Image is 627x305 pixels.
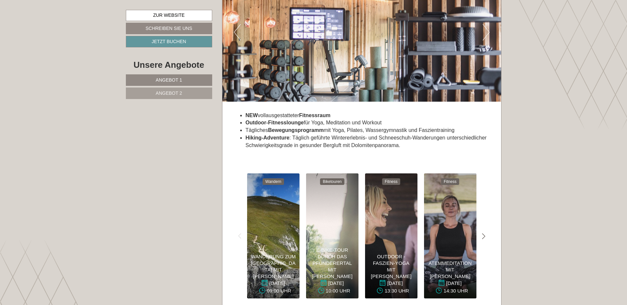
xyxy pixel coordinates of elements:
[427,280,473,295] div: [DATE]
[483,24,490,40] button: Next
[245,127,491,134] li: Tägliches mit Yoga, Pilates, Wassergymnastik und Faszientraining
[362,173,421,298] a: Outdoor -Faszien-Yoga mit Sabrina 23.09.2025 13:30 Uhr
[441,178,459,185] div: Fitness
[232,229,247,243] div: Previous slide
[126,10,212,21] a: Zur Website
[320,178,344,185] div: Biketouren
[263,178,284,185] div: Wandern
[245,135,289,140] strong: Hiking-Adventure
[421,173,480,298] a: Atemmeditation mit Sabrina 23.09.2025 14:30 Uhr
[299,113,330,118] strong: Fitnessraum
[245,134,491,149] li: : Täglich geführte Wintererlebnis- und Schneeschuh-Wanderungen unterschiedlicher Schwierigkeitsgr...
[245,119,491,127] li: für Yoga, Meditation und Workout
[247,173,299,298] div: ">
[313,288,350,295] span: 10:00 Uhr
[126,23,212,34] a: Schreiben Sie uns
[245,120,304,125] strong: Outdoor-Fitnesslounge
[126,36,212,47] a: Jetzt buchen
[156,77,182,83] span: Angebot 1
[250,253,296,295] div: Wanderung zum [GEOGRAPHIC_DATA] mit [PERSON_NAME]
[368,253,414,295] div: Outdoor -Faszien-Yoga mit [PERSON_NAME]
[309,280,355,295] div: [DATE]
[156,90,182,96] span: Angebot 2
[372,288,409,295] span: 13:30 Uhr
[234,24,241,40] button: Previous
[424,173,476,298] div: ">
[303,173,362,298] a: E-Bike-Tour durch das Pfunderertal mit Klothilde 23.09.2025 10:00 Uhr
[431,288,468,295] span: 14:30 Uhr
[427,260,473,295] div: Atemmeditation mit [PERSON_NAME]
[476,229,491,243] div: Next slide
[382,178,400,185] div: Fitness
[268,127,324,133] strong: Bewegungsprogramm
[306,173,358,298] div: ">
[254,288,291,295] span: 09:00 Uhr
[368,280,414,295] div: [DATE]
[126,59,212,71] div: Unsere Angebote
[250,280,296,295] div: [DATE]
[245,112,491,119] li: vollausgestatteter
[309,247,355,295] div: E-Bike-Tour durch das Pfunderertal mit [PERSON_NAME]
[245,113,258,118] strong: NEW
[365,173,417,298] div: ">
[244,173,303,298] a: Wanderung zum Piz da Peres mit Hans 23.09.2025 09:00 Uhr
